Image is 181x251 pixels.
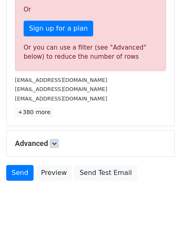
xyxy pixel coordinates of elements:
small: [EMAIL_ADDRESS][DOMAIN_NAME] [15,86,107,92]
iframe: Chat Widget [140,211,181,251]
a: Send Test Email [74,165,137,181]
a: Send [6,165,34,181]
p: Or [24,5,157,14]
a: +380 more [15,107,53,117]
a: Preview [36,165,72,181]
div: Or you can use a filter (see "Advanced" below) to reduce the number of rows [24,43,157,62]
small: [EMAIL_ADDRESS][DOMAIN_NAME] [15,77,107,83]
div: Widget de chat [140,211,181,251]
h5: Advanced [15,139,166,148]
small: [EMAIL_ADDRESS][DOMAIN_NAME] [15,96,107,102]
a: Sign up for a plan [24,21,93,36]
